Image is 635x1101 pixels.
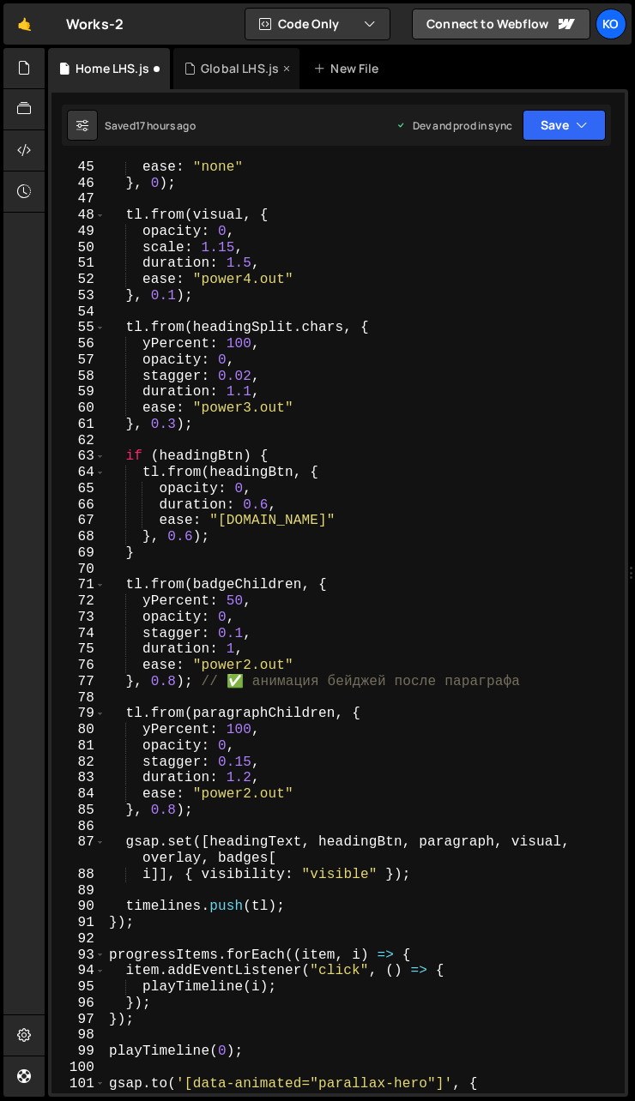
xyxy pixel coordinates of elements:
[51,191,106,208] div: 47
[136,118,196,133] div: 17 hours ago
[51,996,106,1012] div: 96
[51,593,106,610] div: 72
[51,755,106,771] div: 82
[51,304,106,321] div: 54
[51,963,106,979] div: 94
[66,14,124,34] div: Works-2
[51,722,106,738] div: 80
[51,1012,106,1028] div: 97
[51,658,106,674] div: 76
[523,110,606,141] button: Save
[51,176,106,192] div: 46
[51,529,106,545] div: 68
[51,497,106,514] div: 66
[51,513,106,529] div: 67
[51,1060,106,1076] div: 100
[76,60,149,77] div: Home LHS.js
[51,417,106,433] div: 61
[51,738,106,755] div: 81
[51,320,106,336] div: 55
[51,545,106,562] div: 69
[51,288,106,304] div: 53
[51,224,106,240] div: 49
[51,948,106,964] div: 93
[51,803,106,819] div: 85
[201,60,279,77] div: Global LHS.js
[596,9,626,39] a: Ko
[51,369,106,385] div: 58
[396,118,512,133] div: Dev and prod in sync
[51,448,106,465] div: 63
[51,352,106,369] div: 57
[51,159,106,176] div: 45
[245,9,390,39] button: Code Only
[51,690,106,707] div: 78
[51,899,106,915] div: 90
[51,1076,106,1092] div: 101
[51,641,106,658] div: 75
[51,336,106,352] div: 56
[51,562,106,578] div: 70
[51,384,106,400] div: 59
[51,208,106,224] div: 48
[51,915,106,931] div: 91
[51,786,106,803] div: 84
[51,433,106,449] div: 62
[51,770,106,786] div: 83
[51,931,106,948] div: 92
[51,626,106,642] div: 74
[51,400,106,417] div: 60
[51,610,106,626] div: 73
[313,60,385,77] div: New File
[51,481,106,497] div: 65
[51,240,106,256] div: 50
[51,834,106,867] div: 87
[51,883,106,899] div: 89
[51,1044,106,1060] div: 99
[51,706,106,722] div: 79
[51,867,106,883] div: 88
[51,577,106,593] div: 71
[105,118,196,133] div: Saved
[51,256,106,272] div: 51
[51,979,106,996] div: 95
[51,465,106,481] div: 64
[51,819,106,835] div: 86
[51,1027,106,1044] div: 98
[3,3,45,45] a: 🤙
[412,9,590,39] a: Connect to Webflow
[51,674,106,690] div: 77
[51,272,106,288] div: 52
